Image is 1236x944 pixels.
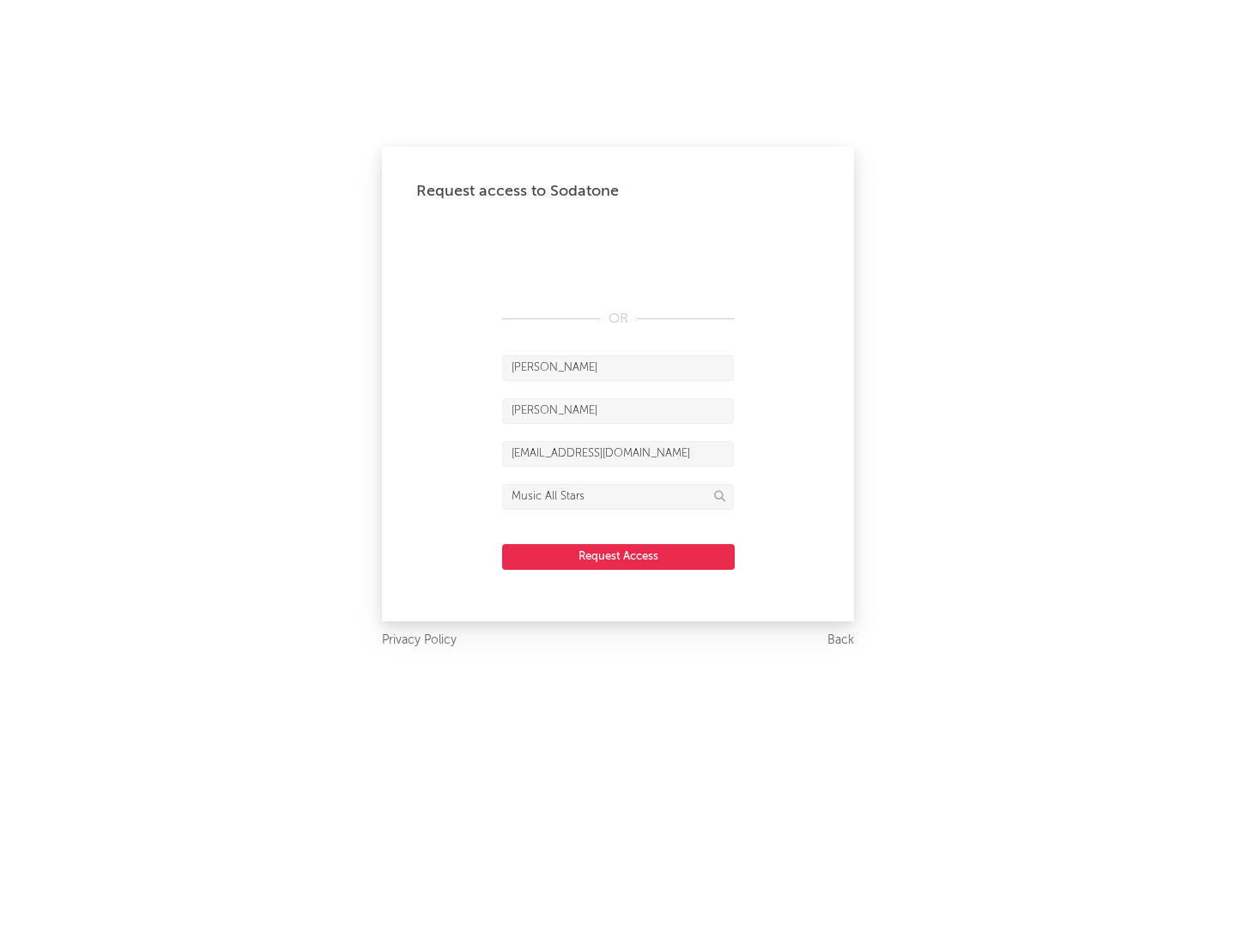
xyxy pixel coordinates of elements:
input: First Name [502,355,734,381]
input: Email [502,441,734,467]
button: Request Access [502,544,735,570]
input: Division [502,484,734,510]
div: Request access to Sodatone [416,181,820,202]
a: Privacy Policy [382,630,457,651]
a: Back [827,630,854,651]
input: Last Name [502,398,734,424]
div: OR [502,309,734,330]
